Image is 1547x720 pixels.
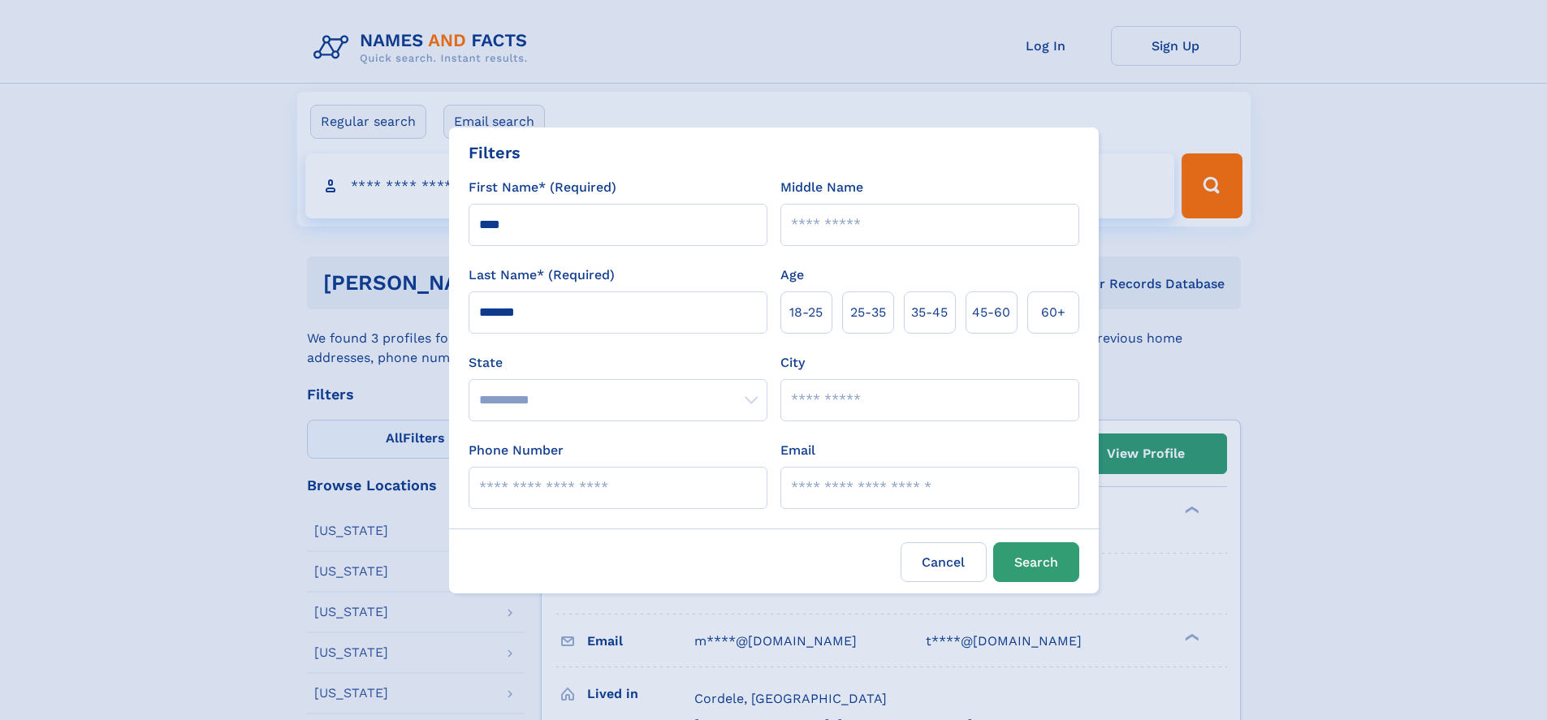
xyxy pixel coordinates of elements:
span: 35‑45 [911,303,948,322]
label: Phone Number [469,441,564,460]
label: Cancel [901,542,987,582]
div: Filters [469,140,521,165]
button: Search [993,542,1079,582]
label: Middle Name [780,178,863,197]
span: 45‑60 [972,303,1010,322]
label: Last Name* (Required) [469,265,615,285]
span: 25‑35 [850,303,886,322]
span: 18‑25 [789,303,823,322]
label: State [469,353,767,373]
label: First Name* (Required) [469,178,616,197]
label: Age [780,265,804,285]
span: 60+ [1041,303,1065,322]
label: Email [780,441,815,460]
label: City [780,353,805,373]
